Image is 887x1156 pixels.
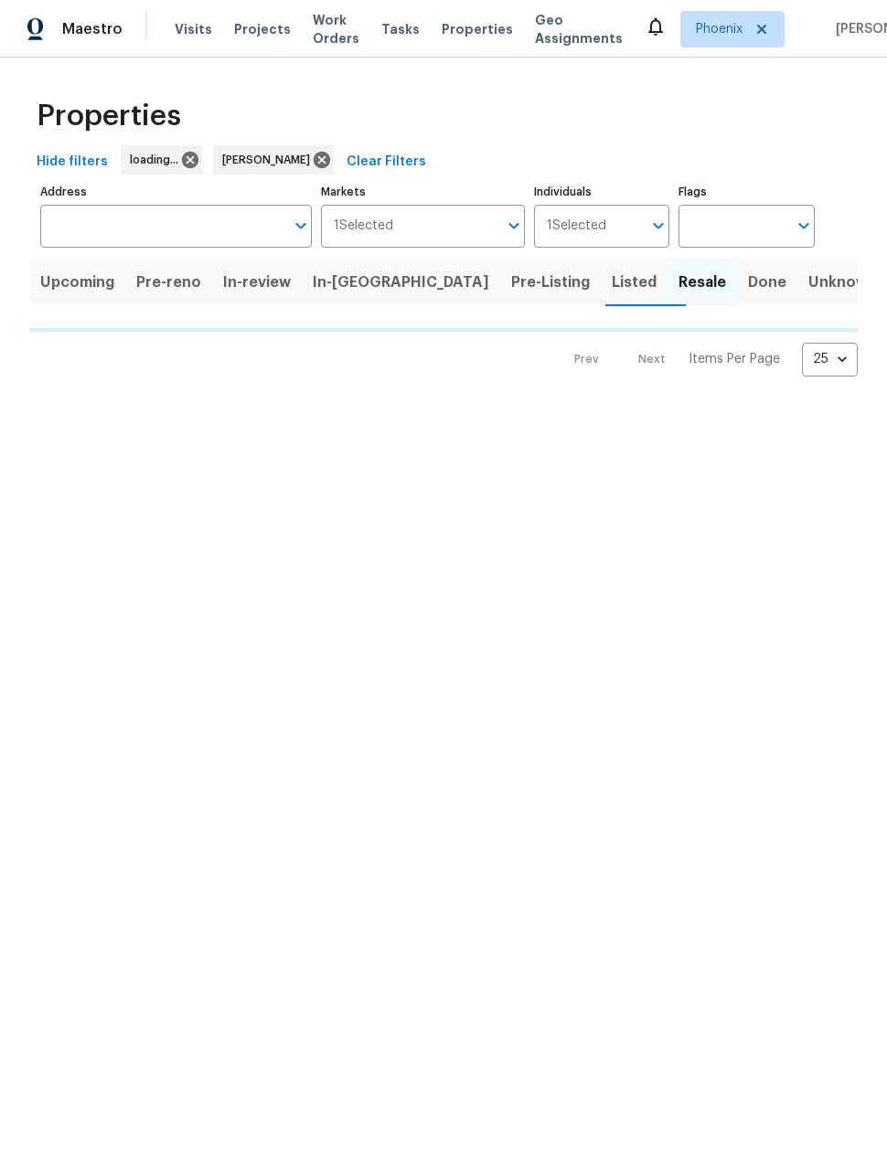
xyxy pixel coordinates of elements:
button: Clear Filters [339,145,433,179]
span: Geo Assignments [535,11,623,48]
span: In-[GEOGRAPHIC_DATA] [313,270,489,295]
span: 1 Selected [334,218,393,234]
label: Flags [679,186,815,197]
span: Projects [234,20,291,38]
span: Pre-Listing [511,270,590,295]
span: Listed [612,270,657,295]
span: Properties [442,20,513,38]
button: Open [288,213,314,239]
span: Visits [175,20,212,38]
span: Unknown [808,270,877,295]
label: Address [40,186,312,197]
span: Tasks [381,23,420,36]
span: 1 Selected [547,218,606,234]
nav: Pagination Navigation [557,343,858,376]
span: Properties [37,107,181,125]
span: loading... [130,151,186,169]
span: Upcoming [40,270,114,295]
span: [PERSON_NAME] [222,151,317,169]
div: loading... [121,145,202,175]
span: Clear Filters [347,151,426,174]
div: 25 [802,335,858,383]
div: [PERSON_NAME] [213,145,334,175]
button: Open [791,213,817,239]
button: Hide filters [29,145,115,179]
span: Phoenix [696,20,743,38]
label: Markets [321,186,525,197]
span: Done [748,270,786,295]
button: Open [501,213,527,239]
p: Items Per Page [689,350,780,368]
span: Maestro [62,20,123,38]
span: Hide filters [37,151,108,174]
span: In-review [223,270,291,295]
span: Resale [679,270,726,295]
label: Individuals [534,186,670,197]
span: Pre-reno [136,270,201,295]
span: Work Orders [313,11,359,48]
button: Open [646,213,671,239]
